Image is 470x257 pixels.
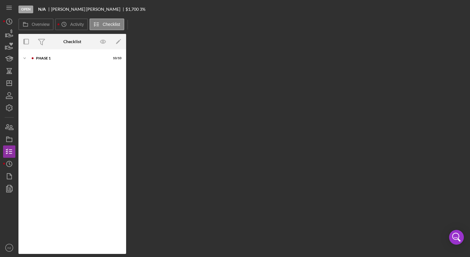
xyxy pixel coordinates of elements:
div: Open [18,6,33,13]
div: 3 % [140,7,145,12]
label: Checklist [103,22,120,27]
text: HJ [7,246,11,250]
div: Phase 1 [36,56,106,60]
button: HJ [3,242,15,254]
label: Activity [70,22,84,27]
div: Checklist [63,39,81,44]
button: Overview [18,18,54,30]
div: [PERSON_NAME] [PERSON_NAME] [51,7,125,12]
div: Open Intercom Messenger [449,230,464,245]
b: N/A [38,7,46,12]
label: Overview [32,22,50,27]
div: 10 / 10 [110,56,121,60]
button: Checklist [90,18,124,30]
button: Activity [55,18,88,30]
span: $1,700 [125,6,139,12]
